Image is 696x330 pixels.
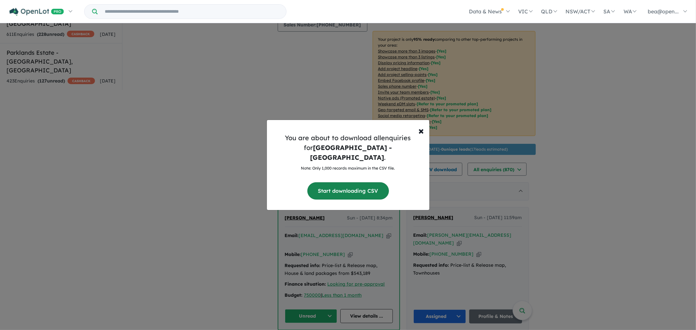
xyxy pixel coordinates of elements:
button: Start downloading CSV [307,182,389,200]
span: × [419,124,424,137]
span: bea@open... [648,8,679,15]
img: Openlot PRO Logo White [9,8,64,16]
h5: You are about to download all enquiries for . [272,133,424,162]
input: Try estate name, suburb, builder or developer [99,5,285,19]
p: Note: Only 1,000 records maximum in the CSV file. [272,165,424,172]
strong: [GEOGRAPHIC_DATA] - [GEOGRAPHIC_DATA] [310,143,392,161]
